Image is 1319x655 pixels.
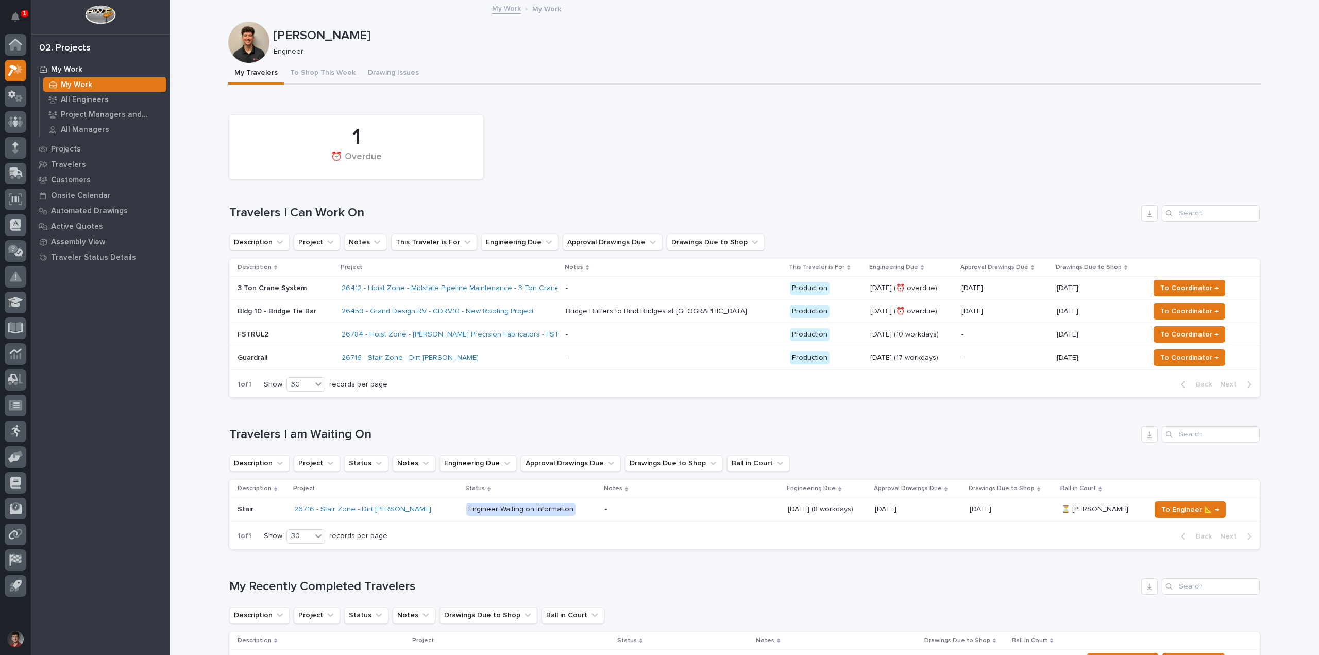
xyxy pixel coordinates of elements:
[465,483,485,494] p: Status
[566,284,568,293] div: -
[287,531,312,542] div: 30
[924,635,990,646] p: Drawings Due to Shop
[756,635,774,646] p: Notes
[362,63,425,85] button: Drawing Issues
[238,284,333,293] p: 3 Ton Crane System
[294,234,340,250] button: Project
[238,354,333,362] p: Guardrail
[31,141,170,157] a: Projects
[238,262,272,273] p: Description
[5,6,26,28] button: Notifications
[40,122,170,137] a: All Managers
[521,455,621,472] button: Approval Drawings Due
[31,234,170,249] a: Assembly View
[1154,326,1225,343] button: To Coordinator →
[667,234,765,250] button: Drawings Due to Shop
[439,607,537,624] button: Drawings Due to Shop
[532,3,561,14] p: My Work
[961,354,1049,362] p: -
[969,483,1035,494] p: Drawings Due to Shop
[51,238,105,247] p: Assembly View
[1190,532,1212,541] span: Back
[481,234,559,250] button: Engineering Due
[229,455,290,472] button: Description
[1057,305,1080,316] p: [DATE]
[1190,380,1212,389] span: Back
[789,262,844,273] p: This Traveler is For
[51,222,103,231] p: Active Quotes
[344,234,387,250] button: Notes
[238,635,272,646] p: Description
[228,63,284,85] button: My Travelers
[1160,305,1219,317] span: To Coordinator →
[247,152,466,173] div: ⏰ Overdue
[1162,205,1260,222] input: Search
[1162,578,1260,595] input: Search
[329,380,387,389] p: records per page
[492,2,521,14] a: My Work
[61,95,109,105] p: All Engineers
[566,307,746,316] div: Bridge Buffers to Bind Bridges at [GEOGRAPHIC_DATA]
[961,330,1049,339] p: -
[1173,532,1216,541] button: Back
[229,607,290,624] button: Description
[238,307,333,316] p: Bldg 10 - Bridge Tie Bar
[342,307,534,316] a: 26459 - Grand Design RV - GDRV10 - New Roofing Project
[229,427,1137,442] h1: Travelers I am Waiting On
[790,282,830,295] div: Production
[51,145,81,154] p: Projects
[625,455,723,472] button: Drawings Due to Shop
[31,157,170,172] a: Travelers
[1057,328,1080,339] p: [DATE]
[229,234,290,250] button: Description
[342,330,625,339] a: 26784 - Hoist Zone - [PERSON_NAME] Precision Fabricators - FSTRUL2 Crane System
[229,498,1260,521] tr: StairStair 26716 - Stair Zone - Dirt [PERSON_NAME] Engineer Waiting on Information- [DATE] (8 wor...
[229,372,260,397] p: 1 of 1
[566,330,568,339] div: -
[870,330,953,339] p: [DATE] (10 workdays)
[790,305,830,318] div: Production
[51,176,91,185] p: Customers
[342,354,479,362] a: 26716 - Stair Zone - Dirt [PERSON_NAME]
[85,5,115,24] img: Workspace Logo
[40,77,170,92] a: My Work
[238,503,256,514] p: Stair
[51,191,111,200] p: Onsite Calendar
[293,483,315,494] p: Project
[1057,282,1080,293] p: [DATE]
[1155,501,1226,518] button: To Engineer 📐 →
[341,262,362,273] p: Project
[439,455,517,472] button: Engineering Due
[31,249,170,265] a: Traveler Status Details
[51,207,128,216] p: Automated Drawings
[565,262,583,273] p: Notes
[31,172,170,188] a: Customers
[229,277,1260,300] tr: 3 Ton Crane System26412 - Hoist Zone - Midstate Pipeline Maintenance - 3 Ton Crane System - Produ...
[31,61,170,77] a: My Work
[5,628,26,650] button: users-avatar
[563,234,663,250] button: Approval Drawings Due
[294,607,340,624] button: Project
[39,43,91,54] div: 02. Projects
[787,483,836,494] p: Engineering Due
[869,262,918,273] p: Engineering Due
[329,532,387,541] p: records per page
[342,284,586,293] a: 26412 - Hoist Zone - Midstate Pipeline Maintenance - 3 Ton Crane System
[870,307,953,316] p: [DATE] (⏰ overdue)
[229,524,260,549] p: 1 of 1
[264,380,282,389] p: Show
[1154,280,1225,296] button: To Coordinator →
[61,125,109,135] p: All Managers
[1154,303,1225,320] button: To Coordinator →
[1160,328,1219,341] span: To Coordinator →
[961,307,1049,316] p: [DATE]
[870,354,953,362] p: [DATE] (17 workdays)
[31,219,170,234] a: Active Quotes
[961,284,1049,293] p: [DATE]
[1154,349,1225,366] button: To Coordinator →
[229,346,1260,370] tr: Guardrail26716 - Stair Zone - Dirt [PERSON_NAME] - Production[DATE] (17 workdays)-[DATE][DATE] To...
[1012,635,1047,646] p: Ball in Court
[874,483,942,494] p: Approval Drawings Due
